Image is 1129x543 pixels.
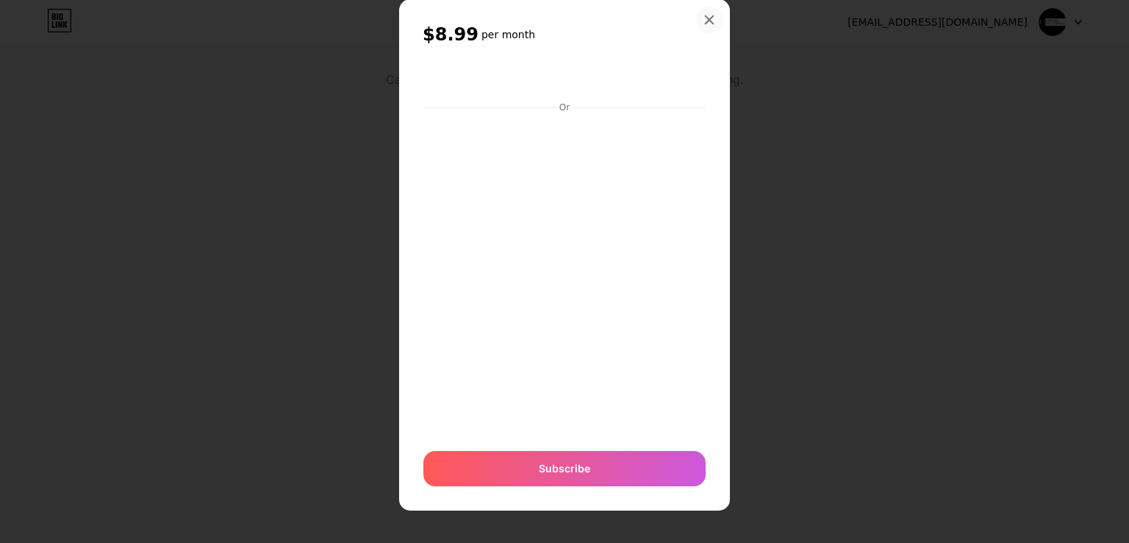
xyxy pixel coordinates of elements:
span: Subscribe [539,461,590,476]
div: Or [556,102,573,113]
iframe: Secure payment button frame [423,62,706,97]
iframe: Secure payment input frame [420,115,709,436]
span: $8.99 [423,23,479,46]
h6: per month [481,27,535,42]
